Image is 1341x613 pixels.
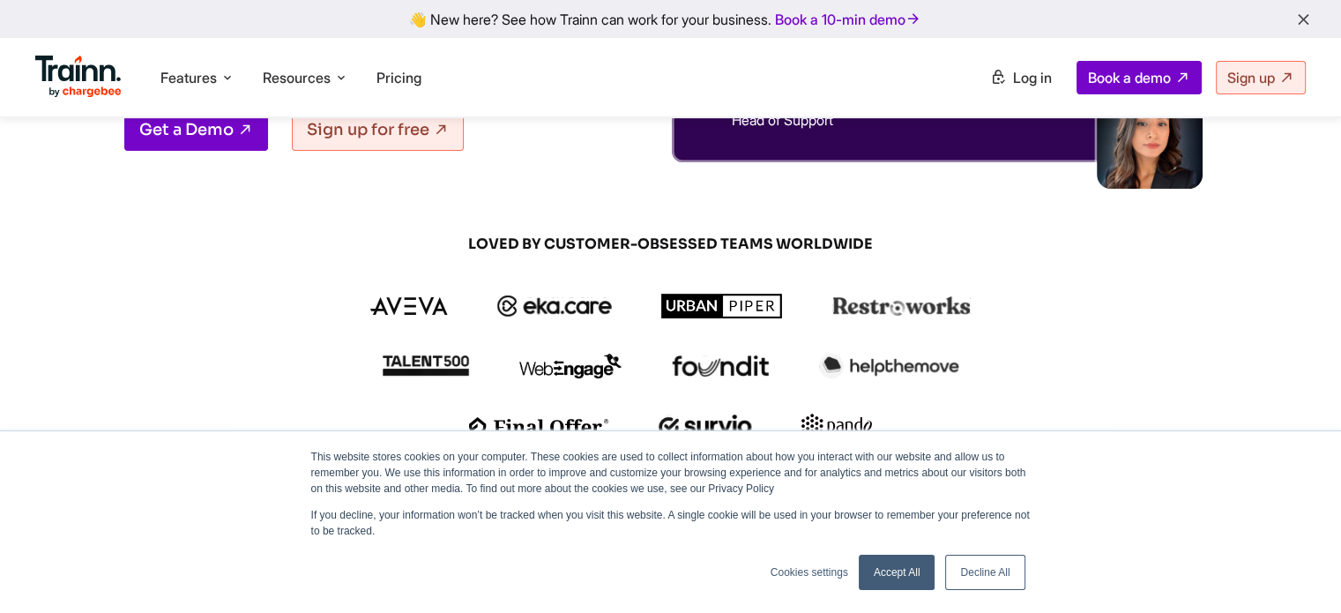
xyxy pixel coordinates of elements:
span: Features [160,68,217,87]
img: foundit logo [671,355,770,377]
img: aveva logo [370,297,448,315]
p: This website stores cookies on your computer. These cookies are used to collect information about... [311,449,1031,497]
img: pando logo [801,414,872,438]
a: Cookies settings [771,564,848,580]
a: Book a demo [1077,61,1202,94]
img: webengage logo [519,354,622,378]
a: Book a 10-min demo [771,7,925,32]
img: restroworks logo [832,296,971,316]
a: Decline All [945,555,1024,590]
a: Accept All [859,555,935,590]
span: Sign up [1227,69,1275,86]
a: Sign up [1216,61,1306,94]
a: Get a Demo [124,108,268,151]
a: Log in [980,62,1062,93]
p: Head of Support [732,113,1155,127]
a: Sign up for free [292,108,464,151]
img: helpthemove logo [819,354,959,378]
img: Trainn Logo [35,56,122,98]
span: LOVED BY CUSTOMER-OBSESSED TEAMS WORLDWIDE [248,235,1094,254]
img: survio logo [659,415,753,437]
img: sabina-buildops.d2e8138.png [1097,83,1203,189]
img: urbanpiper logo [661,294,783,318]
img: talent500 logo [382,355,470,377]
img: ekacare logo [497,295,612,317]
img: finaloffer logo [469,417,609,435]
span: Resources [263,68,331,87]
p: If you decline, your information won’t be tracked when you visit this website. A single cookie wi... [311,507,1031,539]
a: Pricing [376,69,421,86]
span: Log in [1013,69,1052,86]
span: Book a demo [1088,69,1171,86]
div: 👋 New here? See how Trainn can work for your business. [11,11,1330,27]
